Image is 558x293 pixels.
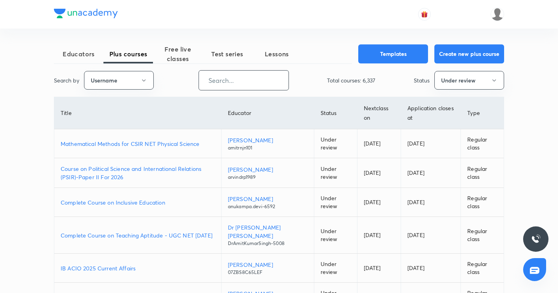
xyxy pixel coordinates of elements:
p: [PERSON_NAME] [228,165,308,174]
td: [DATE] [357,188,401,217]
a: [PERSON_NAME]anukampa.devi-6592 [228,195,308,210]
a: [PERSON_NAME]amitrnjn101 [228,136,308,151]
td: Under review [314,217,357,254]
a: Dr [PERSON_NAME] [PERSON_NAME]DrAmitKumarSingh-5008 [228,223,308,247]
button: Create new plus course [434,44,504,63]
a: Complete Course on Inclusive Education [61,198,215,207]
td: Regular class [461,158,504,188]
td: [DATE] [401,217,461,254]
input: Search... [199,70,289,90]
td: [DATE] [401,188,461,217]
span: Plus courses [103,49,153,59]
td: Under review [314,129,357,158]
p: amitrnjn101 [228,144,308,151]
td: [DATE] [401,129,461,158]
p: Total courses: 6,337 [327,76,375,84]
td: [DATE] [357,129,401,158]
th: Next class on [357,97,401,129]
p: 07ZBS8C65LEF [228,269,308,276]
p: arvindrp1989 [228,174,308,181]
a: IB ACIO 2025 Current Affairs [61,264,215,272]
td: Regular class [461,129,504,158]
td: [DATE] [357,254,401,283]
td: Regular class [461,254,504,283]
td: Under review [314,158,357,188]
p: Dr [PERSON_NAME] [PERSON_NAME] [228,223,308,240]
button: Templates [358,44,428,63]
p: [PERSON_NAME] [228,195,308,203]
th: Title [54,97,221,129]
p: anukampa.devi-6592 [228,203,308,210]
td: [DATE] [401,158,461,188]
p: Search by [54,76,79,84]
a: [PERSON_NAME]07ZBS8C65LEF [228,260,308,276]
td: Regular class [461,217,504,254]
p: [PERSON_NAME] [228,260,308,269]
th: Educator [221,97,314,129]
td: Under review [314,254,357,283]
span: Lessons [252,49,302,59]
button: Under review [434,71,504,90]
span: Educators [54,49,103,59]
button: Username [84,71,154,90]
a: Mathematical Methods for CSIR NET Physical Science [61,140,215,148]
p: Status [414,76,430,84]
p: [PERSON_NAME] [228,136,308,144]
button: avatar [418,8,431,21]
span: Free live classes [153,44,203,63]
td: Regular class [461,188,504,217]
img: ttu [531,234,541,244]
th: Application closes at [401,97,461,129]
td: [DATE] [357,217,401,254]
img: Muzzamil [491,8,504,21]
th: Status [314,97,357,129]
a: Course on Political Science and International Relations (PSIR)-Paper II For 2026 [61,165,215,181]
td: Under review [314,188,357,217]
td: [DATE] [357,158,401,188]
a: Company Logo [54,9,118,20]
a: Complete Course on Teaching Aptitude - UGC NET [DATE] [61,231,215,239]
td: [DATE] [401,254,461,283]
span: Test series [203,49,252,59]
img: avatar [421,11,428,18]
img: Company Logo [54,9,118,18]
a: [PERSON_NAME]arvindrp1989 [228,165,308,181]
th: Type [461,97,504,129]
p: DrAmitKumarSingh-5008 [228,240,308,247]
